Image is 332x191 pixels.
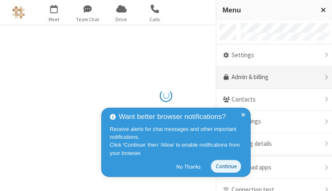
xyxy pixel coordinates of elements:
[211,160,241,173] button: Continue
[72,16,103,23] span: Team Chat
[216,66,332,89] a: Admin & billing
[12,6,25,19] img: Astra
[119,111,226,122] span: Want better browser notifications?
[106,16,137,23] span: Drive
[216,44,332,67] div: Settings
[172,160,205,173] button: No Thanks
[139,16,171,23] span: Calls
[216,89,332,111] div: Contacts
[216,133,332,155] div: Meeting details
[216,111,332,133] div: Recordings
[216,157,332,179] div: Download apps
[39,16,70,23] span: Meet
[311,169,326,185] iframe: Chat
[110,125,244,157] div: Receive alerts for chat messages and other important notifications. Click ‘Continue’ then ‘Allow’...
[222,6,313,14] h3: Menu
